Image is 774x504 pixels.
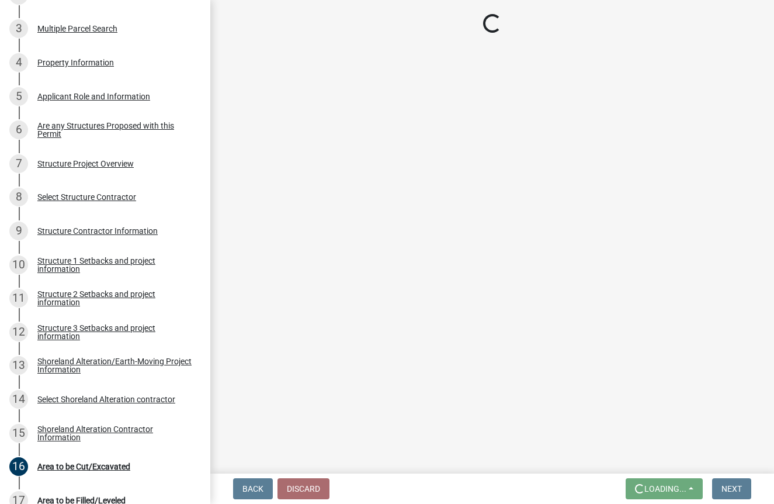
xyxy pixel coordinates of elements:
[9,457,28,476] div: 16
[721,484,742,493] span: Next
[9,256,28,274] div: 10
[37,395,175,403] div: Select Shoreland Alteration contractor
[37,160,134,168] div: Structure Project Overview
[37,425,192,441] div: Shoreland Alteration Contractor Information
[37,193,136,201] div: Select Structure Contractor
[9,19,28,38] div: 3
[9,323,28,341] div: 12
[242,484,263,493] span: Back
[37,227,158,235] div: Structure Contractor Information
[37,290,192,306] div: Structure 2 Setbacks and project information
[37,25,117,33] div: Multiple Parcel Search
[233,478,273,499] button: Back
[644,484,686,493] span: Loading...
[37,92,150,101] div: Applicant Role and Information
[37,357,192,374] div: Shoreland Alteration/Earth-Moving Project Information
[9,188,28,206] div: 8
[37,122,192,138] div: Are any Structures Proposed with this Permit
[37,324,192,340] div: Structure 3 Setbacks and project information
[277,478,329,499] button: Discard
[37,462,130,471] div: Area to be Cut/Excavated
[9,390,28,409] div: 14
[9,289,28,308] div: 11
[37,58,114,67] div: Property Information
[9,356,28,375] div: 13
[626,478,703,499] button: Loading...
[37,257,192,273] div: Structure 1 Setbacks and project information
[9,53,28,72] div: 4
[9,222,28,240] div: 9
[712,478,751,499] button: Next
[9,87,28,106] div: 5
[9,424,28,443] div: 15
[9,120,28,139] div: 6
[9,154,28,173] div: 7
